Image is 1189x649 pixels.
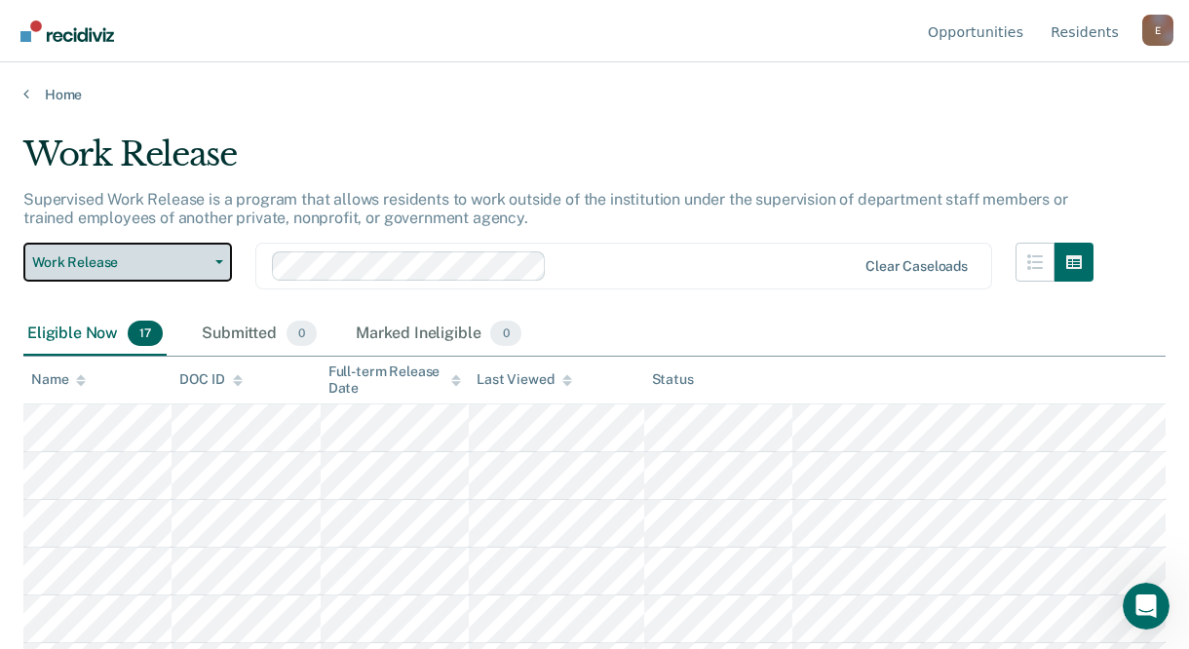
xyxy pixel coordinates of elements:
div: Clear caseloads [865,258,968,275]
span: 0 [490,321,520,346]
div: Status [652,371,694,388]
div: Submitted0 [198,313,321,356]
p: Supervised Work Release is a program that allows residents to work outside of the institution und... [23,190,1068,227]
iframe: Intercom live chat [1123,583,1170,630]
a: Home [23,86,1166,103]
div: Last Viewed [477,371,571,388]
button: Work Release [23,243,232,282]
div: Full-term Release Date [328,363,461,397]
span: 0 [287,321,317,346]
span: 17 [128,321,163,346]
button: Profile dropdown button [1142,15,1173,46]
span: Work Release [32,254,208,271]
div: Marked Ineligible0 [352,313,525,356]
div: E [1142,15,1173,46]
img: Recidiviz [20,20,114,42]
div: Eligible Now17 [23,313,167,356]
div: Name [31,371,86,388]
div: Work Release [23,134,1093,190]
div: DOC ID [179,371,242,388]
